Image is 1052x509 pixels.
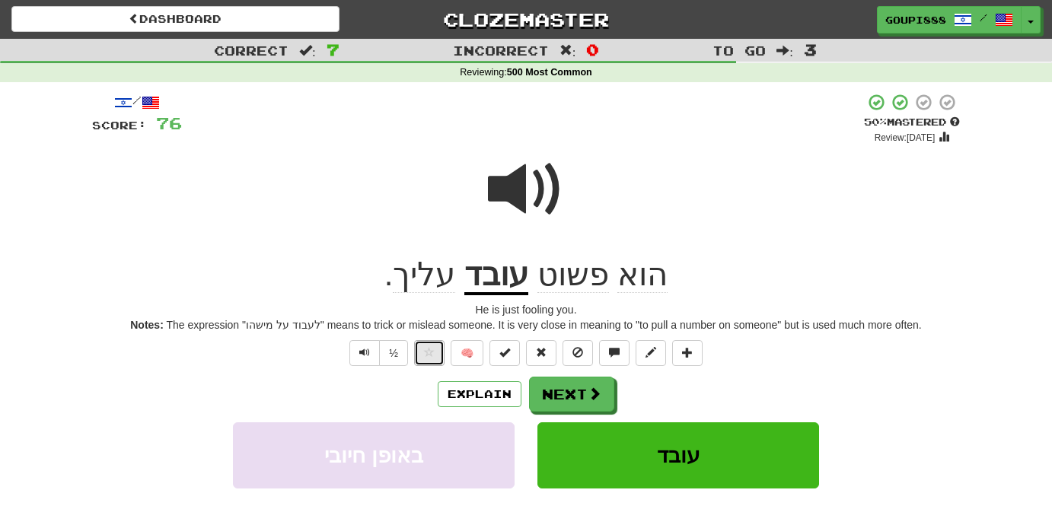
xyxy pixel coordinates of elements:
[451,340,483,366] button: 🧠
[617,256,668,293] span: הוא
[349,340,380,366] button: Play sentence audio (ctl+space)
[864,116,960,129] div: Mastered
[346,340,408,366] div: Text-to-speech controls
[885,13,946,27] span: goupi888
[379,340,408,366] button: ½
[559,44,576,57] span: :
[507,67,592,78] strong: 500 Most Common
[214,43,289,58] span: Correct
[299,44,316,57] span: :
[537,422,819,488] button: עובד
[453,43,549,58] span: Incorrect
[11,6,340,32] a: Dashboard
[414,340,445,366] button: Favorite sentence (alt+f)
[804,40,817,59] span: 3
[464,256,528,295] u: עובד
[563,340,593,366] button: Ignore sentence (alt+i)
[92,119,147,132] span: Score:
[875,132,936,143] small: Review: [DATE]
[636,340,666,366] button: Edit sentence (alt+d)
[327,40,340,59] span: 7
[864,116,887,128] span: 50 %
[92,93,182,112] div: /
[672,340,703,366] button: Add to collection (alt+a)
[877,6,1022,33] a: goupi888 /
[529,377,614,412] button: Next
[980,12,987,23] span: /
[324,444,423,467] span: באופן חיובי
[130,319,164,331] strong: Notes:
[156,113,182,132] span: 76
[586,40,599,59] span: 0
[537,256,609,293] span: פשוט
[92,302,960,317] div: He is just fooling you.
[384,256,464,293] span: .
[657,444,700,467] span: עובד
[489,340,520,366] button: Set this sentence to 100% Mastered (alt+m)
[526,340,556,366] button: Reset to 0% Mastered (alt+r)
[776,44,793,57] span: :
[438,381,521,407] button: Explain
[712,43,766,58] span: To go
[92,317,960,332] div: The expression "לעבוד על מישהו" means to trick or mislead someone. It is very close in meaning to...
[393,256,455,293] span: עליך
[233,422,515,488] button: באופן חיובי
[362,6,690,33] a: Clozemaster
[599,340,630,366] button: Discuss sentence (alt+u)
